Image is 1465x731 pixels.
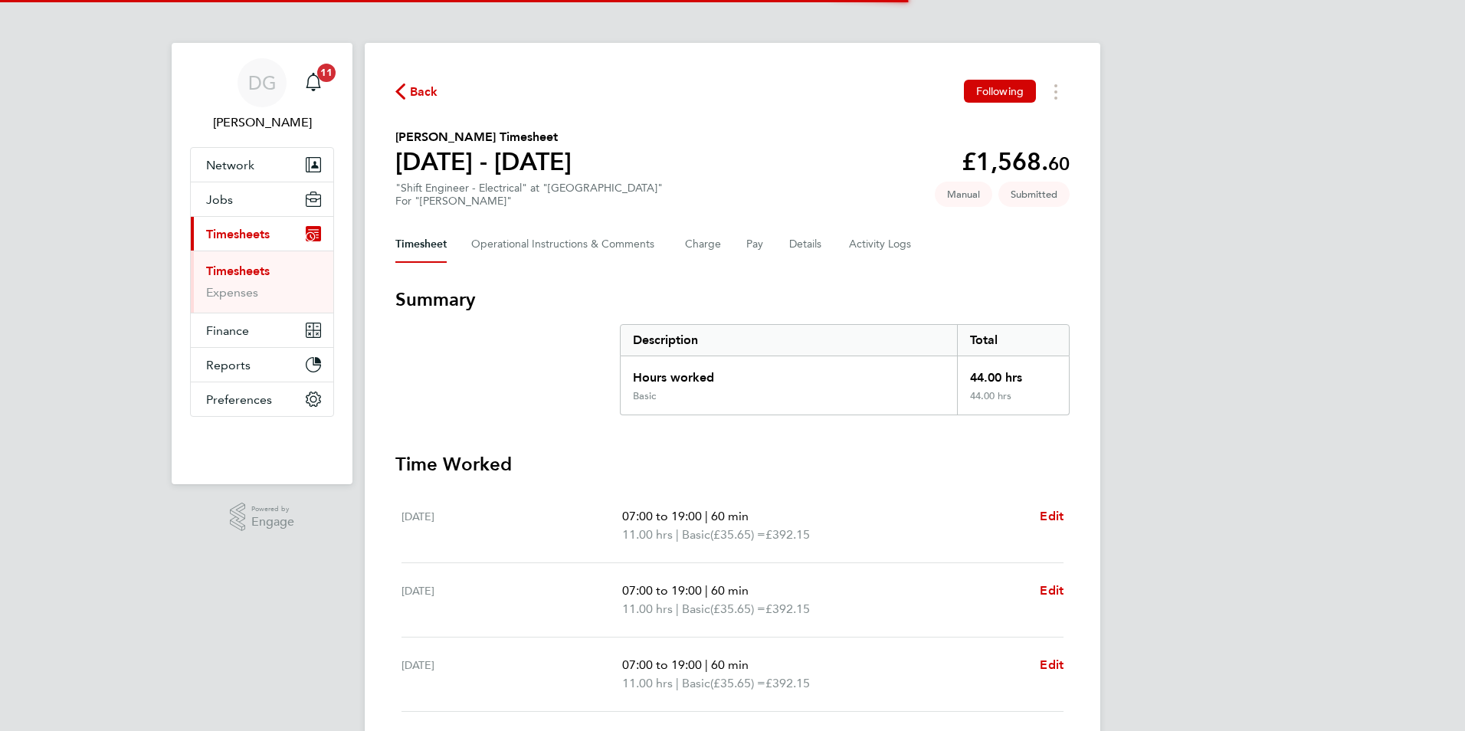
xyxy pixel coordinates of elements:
[395,452,1070,477] h3: Time Worked
[395,82,438,101] button: Back
[957,356,1069,390] div: 44.00 hrs
[206,227,270,241] span: Timesheets
[849,226,913,263] button: Activity Logs
[395,226,447,263] button: Timesheet
[401,582,622,618] div: [DATE]
[1040,657,1064,672] span: Edit
[471,226,660,263] button: Operational Instructions & Comments
[710,602,765,616] span: (£35.65) =
[682,526,710,544] span: Basic
[298,58,329,107] a: 11
[191,382,333,416] button: Preferences
[1040,582,1064,600] a: Edit
[395,128,572,146] h2: [PERSON_NAME] Timesheet
[1040,509,1064,523] span: Edit
[191,432,334,457] img: fastbook-logo-retina.png
[711,657,749,672] span: 60 min
[633,390,656,402] div: Basic
[622,583,702,598] span: 07:00 to 19:00
[395,195,663,208] div: For "[PERSON_NAME]"
[401,656,622,693] div: [DATE]
[190,113,334,132] span: Daniel Gwynn
[395,182,663,208] div: "Shift Engineer - Electrical" at "[GEOGRAPHIC_DATA]"
[622,657,702,672] span: 07:00 to 19:00
[765,676,810,690] span: £392.15
[622,602,673,616] span: 11.00 hrs
[705,509,708,523] span: |
[621,356,957,390] div: Hours worked
[710,676,765,690] span: (£35.65) =
[676,602,679,616] span: |
[191,313,333,347] button: Finance
[976,84,1024,98] span: Following
[962,147,1070,176] app-decimal: £1,568.
[251,516,294,529] span: Engage
[191,348,333,382] button: Reports
[317,64,336,82] span: 11
[206,392,272,407] span: Preferences
[251,503,294,516] span: Powered by
[705,583,708,598] span: |
[1040,656,1064,674] a: Edit
[682,600,710,618] span: Basic
[1040,583,1064,598] span: Edit
[935,182,992,207] span: This timesheet was manually created.
[395,146,572,177] h1: [DATE] - [DATE]
[622,509,702,523] span: 07:00 to 19:00
[206,323,249,338] span: Finance
[206,358,251,372] span: Reports
[172,43,352,484] nav: Main navigation
[410,83,438,101] span: Back
[620,324,1070,415] div: Summary
[191,251,333,313] div: Timesheets
[957,390,1069,415] div: 44.00 hrs
[621,325,957,356] div: Description
[957,325,1069,356] div: Total
[248,73,277,93] span: DG
[191,182,333,216] button: Jobs
[705,657,708,672] span: |
[206,264,270,278] a: Timesheets
[765,602,810,616] span: £392.15
[191,148,333,182] button: Network
[1042,80,1070,103] button: Timesheets Menu
[676,527,679,542] span: |
[190,432,334,457] a: Go to home page
[395,287,1070,312] h3: Summary
[789,226,824,263] button: Details
[206,158,254,172] span: Network
[710,527,765,542] span: (£35.65) =
[765,527,810,542] span: £392.15
[711,583,749,598] span: 60 min
[711,509,749,523] span: 60 min
[206,192,233,207] span: Jobs
[676,676,679,690] span: |
[190,58,334,132] a: DG[PERSON_NAME]
[191,217,333,251] button: Timesheets
[964,80,1036,103] button: Following
[746,226,765,263] button: Pay
[998,182,1070,207] span: This timesheet is Submitted.
[230,503,295,532] a: Powered byEngage
[1048,152,1070,175] span: 60
[622,676,673,690] span: 11.00 hrs
[682,674,710,693] span: Basic
[622,527,673,542] span: 11.00 hrs
[1040,507,1064,526] a: Edit
[206,285,258,300] a: Expenses
[401,507,622,544] div: [DATE]
[685,226,722,263] button: Charge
